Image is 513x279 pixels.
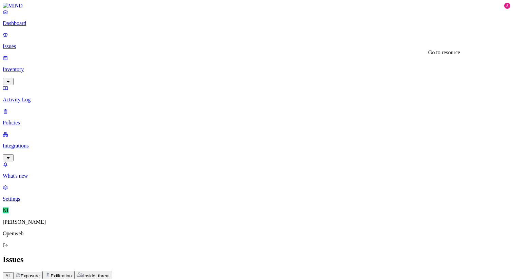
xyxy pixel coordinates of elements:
[3,20,510,26] p: Dashboard
[428,49,460,56] div: Go to resource
[3,66,510,73] p: Inventory
[3,97,510,103] p: Activity Log
[3,219,510,225] p: [PERSON_NAME]
[3,196,510,202] p: Settings
[3,207,8,213] span: NI
[3,231,510,237] p: Openweb
[3,3,23,9] img: MIND
[504,3,510,9] div: 2
[83,273,110,278] span: Insider threat
[5,273,11,278] span: All
[3,173,510,179] p: What's new
[3,43,510,49] p: Issues
[3,255,510,264] h2: Issues
[21,273,40,278] span: Exposure
[3,120,510,126] p: Policies
[3,143,510,149] p: Integrations
[51,273,72,278] span: Exfiltration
